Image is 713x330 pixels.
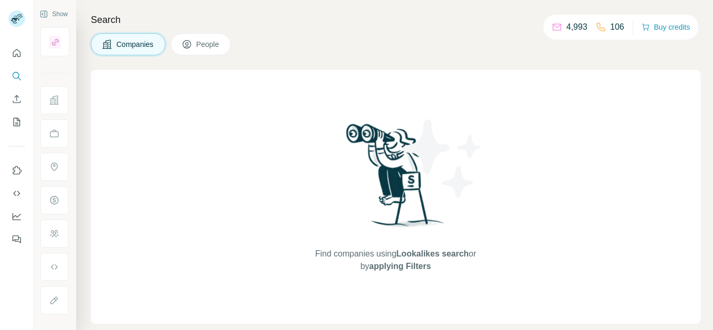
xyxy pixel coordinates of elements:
span: Companies [116,39,155,50]
button: Use Surfe on LinkedIn [8,161,25,180]
button: Quick start [8,44,25,63]
img: Surfe Illustration - Woman searching with binoculars [341,121,450,237]
button: Enrich CSV [8,90,25,108]
img: Surfe Illustration - Stars [396,112,490,205]
button: My lists [8,113,25,131]
button: Feedback [8,230,25,249]
span: People [196,39,220,50]
span: applying Filters [369,262,431,271]
p: 4,993 [566,21,587,33]
span: Find companies using or by [312,248,479,273]
button: Use Surfe API [8,184,25,203]
button: Buy credits [641,20,690,34]
p: 106 [610,21,624,33]
button: Search [8,67,25,85]
span: Lookalikes search [396,249,469,258]
h4: Search [91,13,700,27]
button: Show [32,6,75,22]
button: Dashboard [8,207,25,226]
